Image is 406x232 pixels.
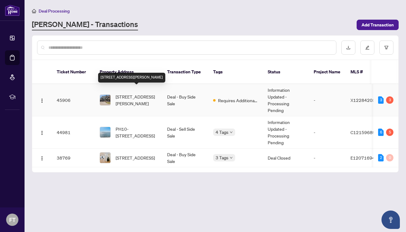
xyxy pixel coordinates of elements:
[40,156,44,161] img: Logo
[162,149,208,167] td: Deal - Buy Side Sale
[386,129,393,136] div: 5
[40,98,44,103] img: Logo
[52,84,95,116] td: 45906
[162,84,208,116] td: Deal - Buy Side Sale
[378,154,384,161] div: 2
[100,153,110,163] img: thumbnail-img
[162,60,208,84] th: Transaction Type
[263,84,309,116] td: Information Updated - Processing Pending
[386,154,393,161] div: 0
[230,156,233,159] span: down
[52,60,95,84] th: Ticket Number
[309,60,346,84] th: Project Name
[381,211,400,229] button: Open asap
[350,130,375,135] span: C12159689
[37,153,47,163] button: Logo
[32,9,36,13] span: home
[263,60,309,84] th: Status
[230,131,233,134] span: down
[309,84,346,116] td: -
[40,130,44,135] img: Logo
[116,154,155,161] span: [STREET_ADDRESS]
[350,97,375,103] span: X12284205
[32,19,138,30] a: [PERSON_NAME] - Transactions
[218,97,258,104] span: Requires Additional Docs
[216,129,228,136] span: 4 Tags
[386,96,393,104] div: 3
[341,41,355,55] button: download
[98,73,165,83] div: [STREET_ADDRESS][PERSON_NAME]
[384,45,389,50] span: filter
[263,149,309,167] td: Deal Closed
[39,8,70,14] span: Deal Processing
[5,5,20,16] img: logo
[309,116,346,149] td: -
[116,126,157,139] span: PH10-[STREET_ADDRESS]
[379,41,393,55] button: filter
[37,127,47,137] button: Logo
[95,60,162,84] th: Property Address
[162,116,208,149] td: Deal - Sell Side Sale
[365,45,370,50] span: edit
[116,93,157,107] span: [STREET_ADDRESS][PERSON_NAME]
[208,60,263,84] th: Tags
[52,149,95,167] td: 38769
[357,20,399,30] button: Add Transaction
[350,155,375,160] span: E12071694
[100,127,110,137] img: thumbnail-img
[100,95,110,105] img: thumbnail-img
[263,116,309,149] td: Information Updated - Processing Pending
[216,154,228,161] span: 3 Tags
[346,60,382,84] th: MLS #
[309,149,346,167] td: -
[378,96,384,104] div: 3
[9,215,16,224] span: FT
[37,95,47,105] button: Logo
[52,116,95,149] td: 44981
[360,41,374,55] button: edit
[346,45,350,50] span: download
[378,129,384,136] div: 6
[362,20,394,30] span: Add Transaction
